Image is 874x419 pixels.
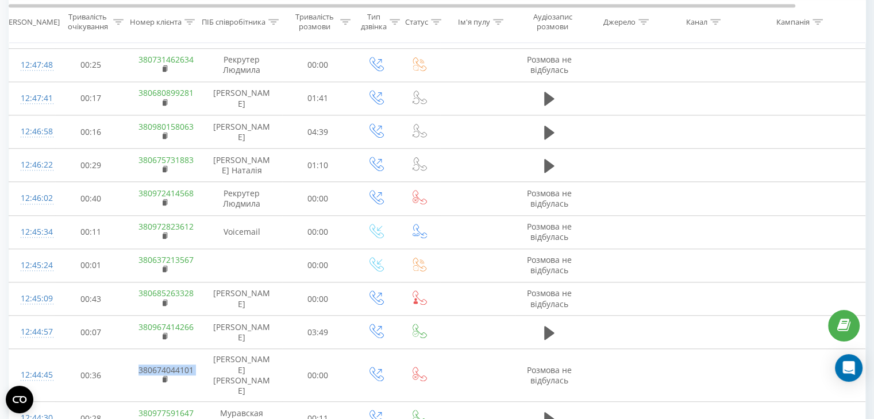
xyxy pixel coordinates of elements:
td: 00:00 [282,282,354,316]
div: 12:47:48 [21,54,44,76]
div: Тривалість розмови [292,12,337,32]
div: 12:45:34 [21,221,44,243]
a: 380977591647 [138,408,194,418]
td: 00:00 [282,249,354,282]
div: Номер клієнта [130,17,182,26]
td: [PERSON_NAME] [202,282,282,316]
span: Розмова не відбулась [527,288,572,309]
td: 00:36 [55,349,127,402]
div: 12:44:45 [21,364,44,386]
span: Розмова не відбулась [527,221,572,242]
td: [PERSON_NAME] [202,316,282,349]
td: 00:29 [55,149,127,182]
a: 380680899281 [138,87,194,98]
span: Розмова не відбулась [527,254,572,276]
td: 00:07 [55,316,127,349]
div: Open Intercom Messenger [835,354,863,382]
div: Тип дзвінка [361,12,387,32]
a: 380675731883 [138,154,194,165]
div: Тривалість очікування [65,12,110,32]
button: Open CMP widget [6,386,33,413]
div: Кампанія [776,17,810,26]
td: 00:00 [282,215,354,249]
div: 12:47:41 [21,87,44,110]
td: 00:01 [55,249,127,282]
div: 12:46:22 [21,154,44,176]
td: 00:00 [282,182,354,215]
td: 00:43 [55,282,127,316]
td: 01:10 [282,149,354,182]
div: 12:46:02 [21,187,44,209]
span: Розмова не відбулась [527,188,572,209]
a: 380731462634 [138,54,194,65]
div: 12:44:57 [21,321,44,343]
td: 00:11 [55,215,127,249]
div: Аудіозапис розмови [525,12,580,32]
td: [PERSON_NAME] Наталія [202,149,282,182]
div: 12:46:58 [21,121,44,143]
td: 00:40 [55,182,127,215]
span: Розмова не відбулась [527,364,572,386]
div: 12:45:09 [21,288,44,310]
td: [PERSON_NAME] [PERSON_NAME] [202,349,282,402]
div: ПІБ співробітника [202,17,265,26]
a: 380980158063 [138,121,194,132]
td: 00:17 [55,82,127,115]
div: Ім'я пулу [458,17,490,26]
td: [PERSON_NAME] [202,82,282,115]
a: 380685263328 [138,288,194,298]
div: Канал [686,17,707,26]
td: Рекрутер Людмила [202,48,282,82]
td: [PERSON_NAME] [202,115,282,149]
td: 00:00 [282,349,354,402]
div: [PERSON_NAME] [2,17,60,26]
div: Джерело [603,17,636,26]
a: 380972414568 [138,188,194,199]
a: 380637213567 [138,254,194,265]
div: Статус [405,17,428,26]
a: 380967414266 [138,321,194,332]
td: 01:41 [282,82,354,115]
div: 12:45:24 [21,254,44,277]
td: 00:25 [55,48,127,82]
td: Рекрутер Людмила [202,182,282,215]
td: 04:39 [282,115,354,149]
td: 03:49 [282,316,354,349]
a: 380972823612 [138,221,194,232]
td: 00:00 [282,48,354,82]
td: 00:16 [55,115,127,149]
a: 380674044101 [138,364,194,375]
span: Розмова не відбулась [527,54,572,75]
td: Voicemail [202,215,282,249]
